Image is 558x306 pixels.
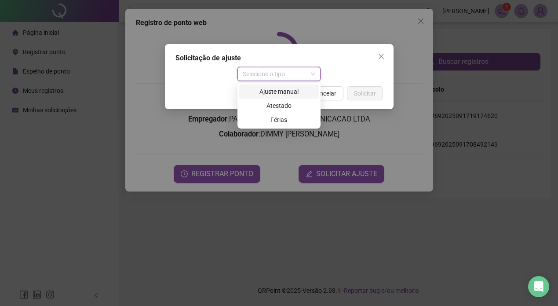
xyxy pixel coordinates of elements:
[244,87,314,96] div: Ajuste manual
[175,53,383,63] div: Solicitação de ajuste
[378,53,385,60] span: close
[347,86,383,100] button: Solicitar
[305,86,343,100] button: Cancelar
[244,115,314,125] div: Férias
[239,113,319,127] div: Férias
[312,88,336,98] span: Cancelar
[528,276,549,297] div: Open Intercom Messenger
[243,67,315,81] span: Selecione o tipo
[374,49,388,63] button: Close
[239,99,319,113] div: Atestado
[244,101,314,111] div: Atestado
[239,85,319,99] div: Ajuste manual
